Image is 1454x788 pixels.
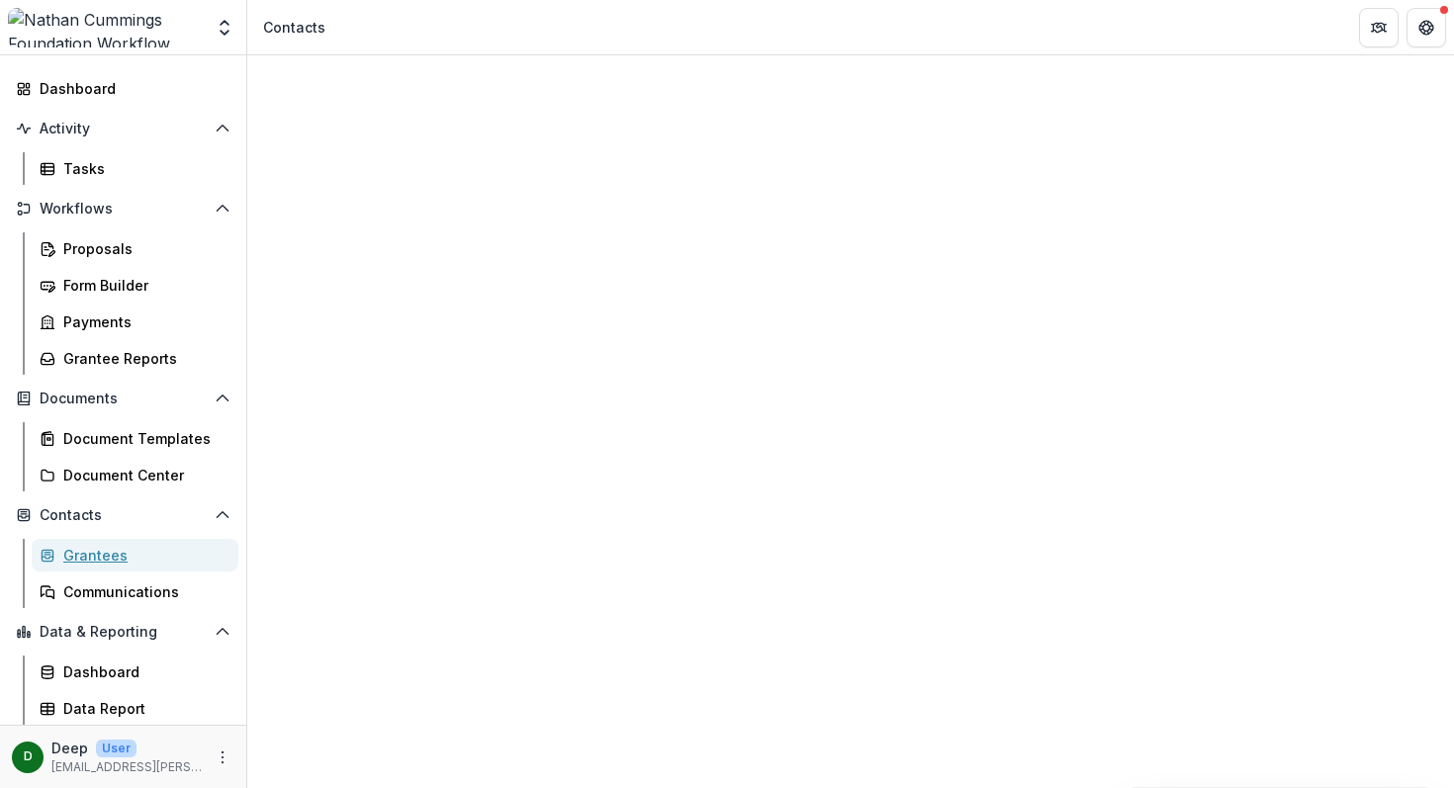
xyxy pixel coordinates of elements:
[32,306,238,338] a: Payments
[40,78,223,99] div: Dashboard
[32,342,238,375] a: Grantee Reports
[63,545,223,566] div: Grantees
[8,616,238,648] button: Open Data & Reporting
[40,121,207,137] span: Activity
[255,13,333,42] nav: breadcrumb
[8,193,238,224] button: Open Workflows
[40,624,207,641] span: Data & Reporting
[24,750,33,763] div: Deep
[63,158,223,179] div: Tasks
[63,581,223,602] div: Communications
[63,428,223,449] div: Document Templates
[63,348,223,369] div: Grantee Reports
[32,692,238,725] a: Data Report
[32,539,238,571] a: Grantees
[211,8,238,47] button: Open entity switcher
[63,275,223,296] div: Form Builder
[51,758,203,776] p: [EMAIL_ADDRESS][PERSON_NAME][DOMAIN_NAME]
[32,575,238,608] a: Communications
[8,499,238,531] button: Open Contacts
[8,383,238,414] button: Open Documents
[63,238,223,259] div: Proposals
[32,269,238,302] a: Form Builder
[40,391,207,407] span: Documents
[32,459,238,491] a: Document Center
[211,745,234,769] button: More
[51,738,88,758] p: Deep
[8,72,238,105] a: Dashboard
[8,8,203,47] img: Nathan Cummings Foundation Workflow Sandbox logo
[40,507,207,524] span: Contacts
[8,113,238,144] button: Open Activity
[32,422,238,455] a: Document Templates
[32,656,238,688] a: Dashboard
[63,698,223,719] div: Data Report
[1407,8,1446,47] button: Get Help
[40,201,207,218] span: Workflows
[63,311,223,332] div: Payments
[63,661,223,682] div: Dashboard
[63,465,223,485] div: Document Center
[32,152,238,185] a: Tasks
[263,17,325,38] div: Contacts
[32,232,238,265] a: Proposals
[96,740,136,757] p: User
[1359,8,1399,47] button: Partners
